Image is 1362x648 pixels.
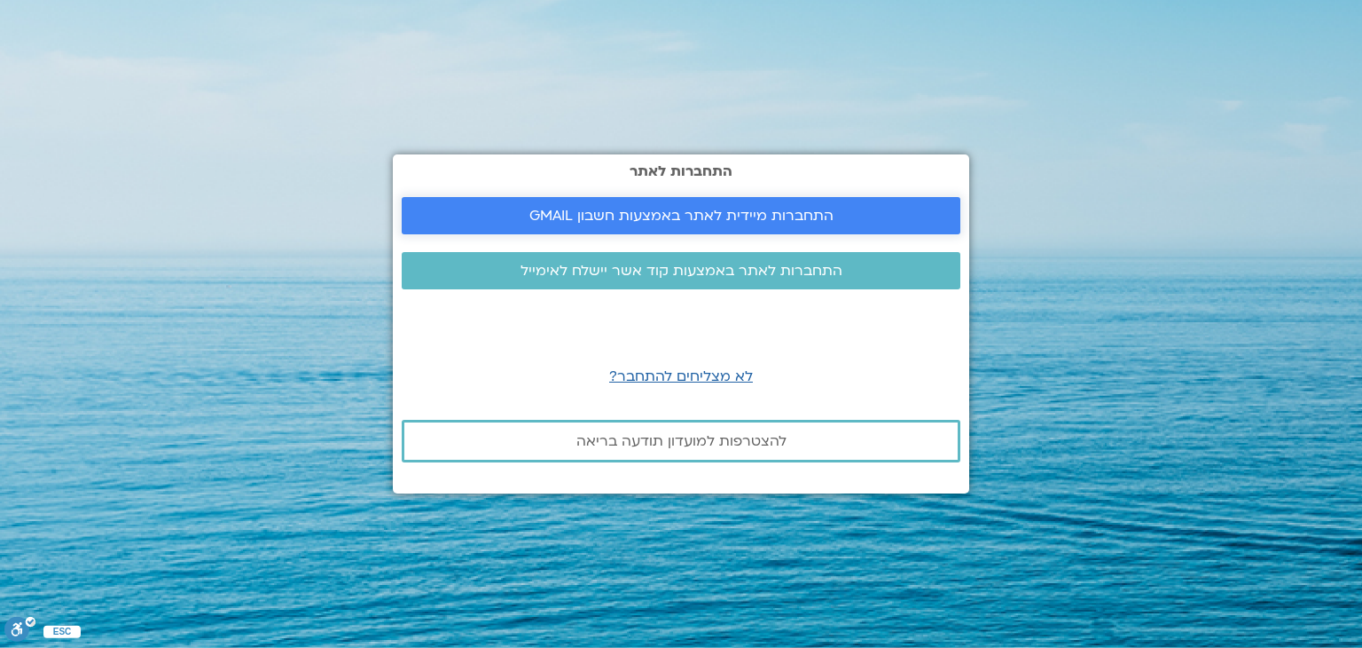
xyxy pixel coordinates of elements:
[609,367,753,386] a: לא מצליחים להתחבר?
[402,163,960,179] h2: התחברות לאתר
[529,208,834,224] span: התחברות מיידית לאתר באמצעות חשבון GMAIL
[402,420,960,462] a: להצטרפות למועדון תודעה בריאה
[402,197,960,234] a: התחברות מיידית לאתר באמצעות חשבון GMAIL
[521,263,842,279] span: התחברות לאתר באמצעות קוד אשר יישלח לאימייל
[576,433,787,449] span: להצטרפות למועדון תודעה בריאה
[402,252,960,289] a: התחברות לאתר באמצעות קוד אשר יישלח לאימייל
